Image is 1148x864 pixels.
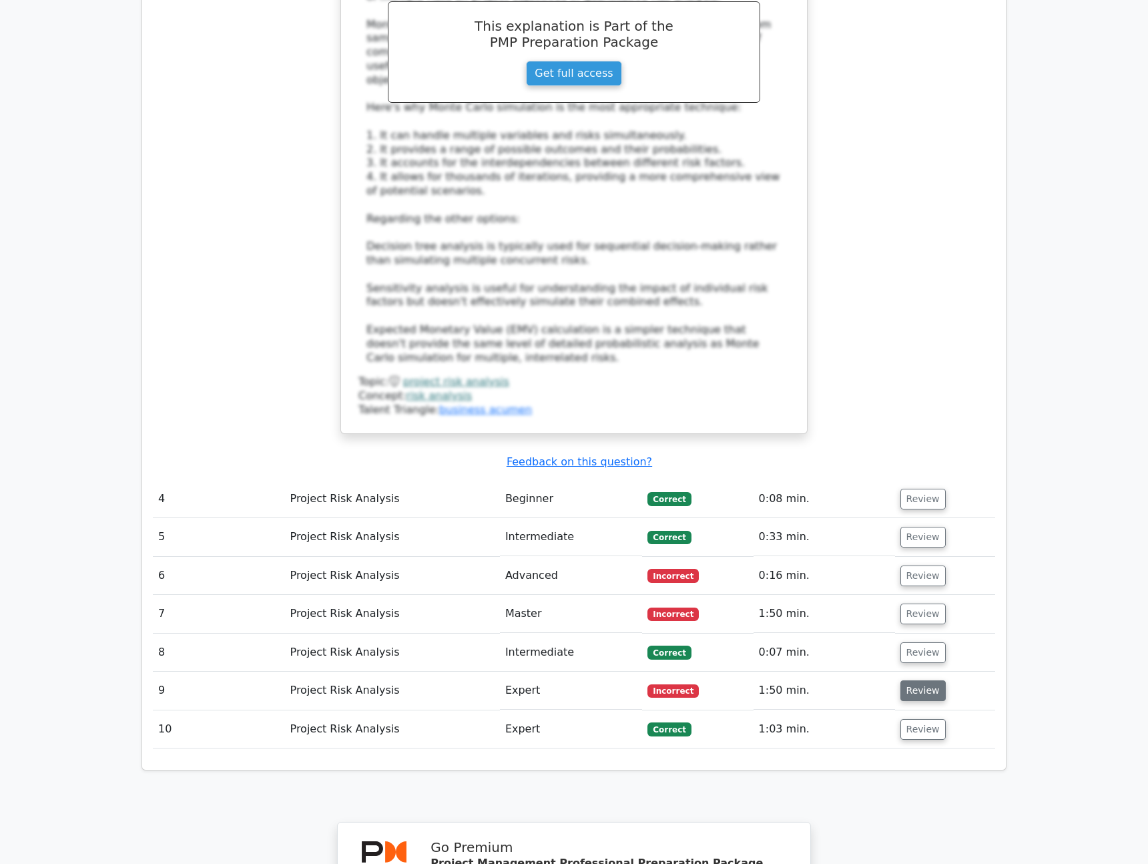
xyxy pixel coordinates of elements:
span: Correct [647,531,691,544]
span: Correct [647,722,691,736]
span: Correct [647,492,691,505]
button: Review [900,719,946,740]
td: 4 [153,480,285,518]
td: Master [500,595,643,633]
td: 0:16 min. [754,557,895,595]
button: Review [900,527,946,548]
td: 9 [153,672,285,710]
td: Project Risk Analysis [285,480,500,518]
button: Review [900,680,946,701]
span: Incorrect [647,569,699,582]
td: 1:50 min. [754,595,895,633]
td: Project Risk Analysis [285,518,500,556]
div: Concept: [358,389,790,403]
td: Intermediate [500,634,643,672]
td: Expert [500,710,643,748]
button: Review [900,642,946,663]
a: project risk analysis [403,375,509,388]
td: Project Risk Analysis [285,672,500,710]
td: Intermediate [500,518,643,556]
td: 0:07 min. [754,634,895,672]
button: Review [900,604,946,624]
td: Advanced [500,557,643,595]
td: Expert [500,672,643,710]
button: Review [900,566,946,586]
a: Get full access [526,61,621,86]
td: 0:08 min. [754,480,895,518]
td: 8 [153,634,285,672]
div: Talent Triangle: [358,375,790,417]
span: Incorrect [647,608,699,621]
td: Project Risk Analysis [285,557,500,595]
td: Project Risk Analysis [285,710,500,748]
td: 0:33 min. [754,518,895,556]
td: 7 [153,595,285,633]
td: 5 [153,518,285,556]
td: Project Risk Analysis [285,634,500,672]
span: Correct [647,646,691,659]
button: Review [900,489,946,509]
td: 1:03 min. [754,710,895,748]
a: business acumen [439,403,532,416]
td: 10 [153,710,285,748]
td: Project Risk Analysis [285,595,500,633]
div: Topic: [358,375,790,389]
td: 1:50 min. [754,672,895,710]
td: Beginner [500,480,643,518]
span: Incorrect [647,684,699,698]
td: 6 [153,557,285,595]
a: risk analysis [406,389,473,402]
a: Feedback on this question? [507,455,652,468]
